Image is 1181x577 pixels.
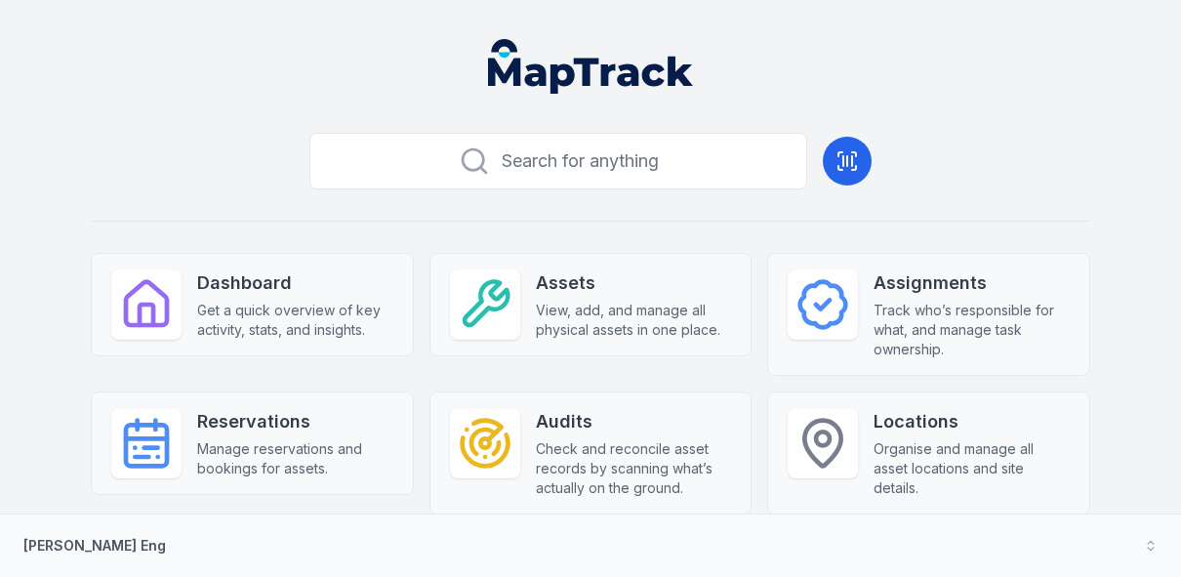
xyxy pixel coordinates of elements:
a: AssetsView, add, and manage all physical assets in one place. [429,253,753,356]
span: Organise and manage all asset locations and site details. [874,439,1070,498]
strong: [PERSON_NAME] Eng [23,537,166,554]
a: AssignmentsTrack who’s responsible for what, and manage task ownership. [767,253,1090,376]
strong: Assets [536,269,732,297]
button: Search for anything [309,133,807,189]
strong: Locations [874,408,1070,435]
a: LocationsOrganise and manage all asset locations and site details. [767,392,1090,515]
strong: Assignments [874,269,1070,297]
a: DashboardGet a quick overview of key activity, stats, and insights. [91,253,414,356]
span: Track who’s responsible for what, and manage task ownership. [874,301,1070,359]
strong: Reservations [197,408,393,435]
span: Check and reconcile asset records by scanning what’s actually on the ground. [536,439,732,498]
nav: Global [457,39,724,94]
span: Manage reservations and bookings for assets. [197,439,393,478]
strong: Audits [536,408,732,435]
span: View, add, and manage all physical assets in one place. [536,301,732,340]
span: Search for anything [502,147,659,175]
a: AuditsCheck and reconcile asset records by scanning what’s actually on the ground. [429,392,753,515]
a: ReservationsManage reservations and bookings for assets. [91,392,414,495]
strong: Dashboard [197,269,393,297]
span: Get a quick overview of key activity, stats, and insights. [197,301,393,340]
